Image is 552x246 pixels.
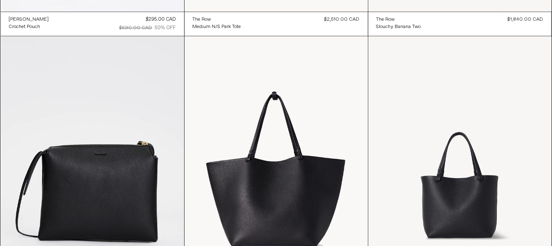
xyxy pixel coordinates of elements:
a: The Row [376,16,421,23]
div: Medium N/S Park Tote [193,24,241,30]
a: Crochet Pouch [9,23,49,30]
div: $1,840.00 CAD [508,16,543,23]
div: $2,510.00 CAD [324,16,360,23]
div: The Row [193,16,211,23]
div: 50% OFF [155,24,176,32]
a: Medium N/S Park Tote [193,23,241,30]
div: The Row [376,16,395,23]
div: Crochet Pouch [9,24,41,30]
div: $590.00 CAD [120,24,152,32]
div: $295.00 CAD [146,16,176,23]
a: Slouchy Banana Two [376,23,421,30]
a: The Row [193,16,241,23]
div: Slouchy Banana Two [376,24,421,30]
a: [PERSON_NAME] [9,16,49,23]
